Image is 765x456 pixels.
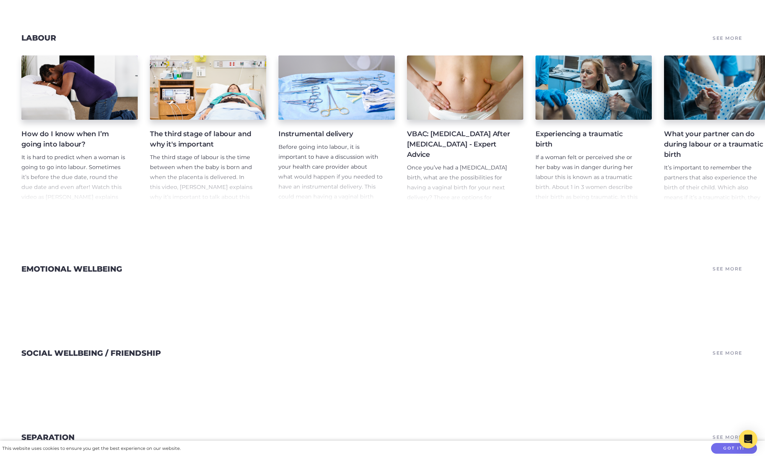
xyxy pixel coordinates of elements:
a: VBAC: [MEDICAL_DATA] After [MEDICAL_DATA] - Expert Advice Once you’ve had a [MEDICAL_DATA] birth,... [407,55,523,202]
a: See More [711,348,744,358]
div: This website uses cookies to ensure you get the best experience on our website. [2,445,181,453]
a: Emotional Wellbeing [21,264,122,274]
a: The third stage of labour and why it's important The third stage of labour is the time between wh... [150,55,266,202]
h4: VBAC: [MEDICAL_DATA] After [MEDICAL_DATA] - Expert Advice [407,129,511,160]
a: See More [711,432,744,443]
p: The third stage of labour is the time between when the baby is born and when the placenta is deli... [150,153,254,212]
p: Before going into labour, it is important to have a discussion with your health care provider abo... [278,142,382,231]
h4: The third stage of labour and why it's important [150,129,254,150]
a: See More [711,264,744,274]
button: Got it! [711,443,757,454]
a: Experiencing a traumatic birth If a woman felt or perceived she or her baby was in danger during ... [535,55,652,202]
a: Social Wellbeing / Friendship [21,349,161,358]
p: It is hard to predict when a woman is going to go into labour. Sometimes it’s before the due date... [21,153,125,212]
a: See More [711,33,744,43]
h4: Instrumental delivery [278,129,382,139]
h4: How do I know when I’m going into labour? [21,129,125,150]
a: Instrumental delivery Before going into labour, it is important to have a discussion with your he... [278,55,395,202]
a: Labour [21,33,56,42]
h4: Experiencing a traumatic birth [535,129,640,150]
a: How do I know when I’m going into labour? It is hard to predict when a woman is going to go into ... [21,55,138,202]
div: Open Intercom Messenger [739,430,757,448]
p: If a woman felt or perceived she or her baby was in danger during her labour this is known as a t... [535,153,640,252]
p: Once you’ve had a [MEDICAL_DATA] birth, what are the possibilities for having a vaginal birth for... [407,163,511,262]
a: Separation [21,433,75,442]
